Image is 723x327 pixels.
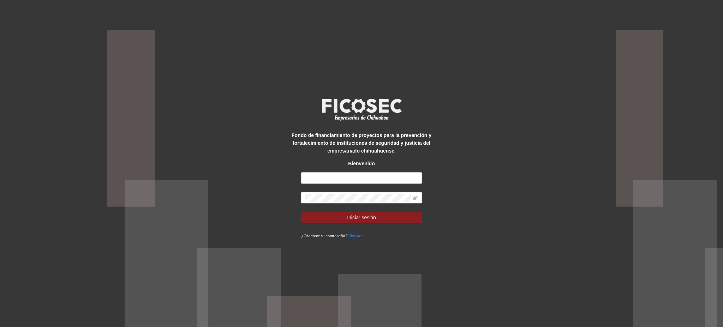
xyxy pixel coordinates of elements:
button: Iniciar sesión [301,212,422,223]
strong: Fondo de financiamiento de proyectos para la prevención y fortalecimiento de instituciones de seg... [292,132,431,154]
small: ¿Olvidaste tu contraseña? [301,234,364,238]
strong: Bienvenido [348,161,375,166]
span: eye-invisible [413,195,418,200]
img: logo [317,96,406,123]
a: Click aqui [347,234,365,238]
span: Iniciar sesión [347,214,376,221]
